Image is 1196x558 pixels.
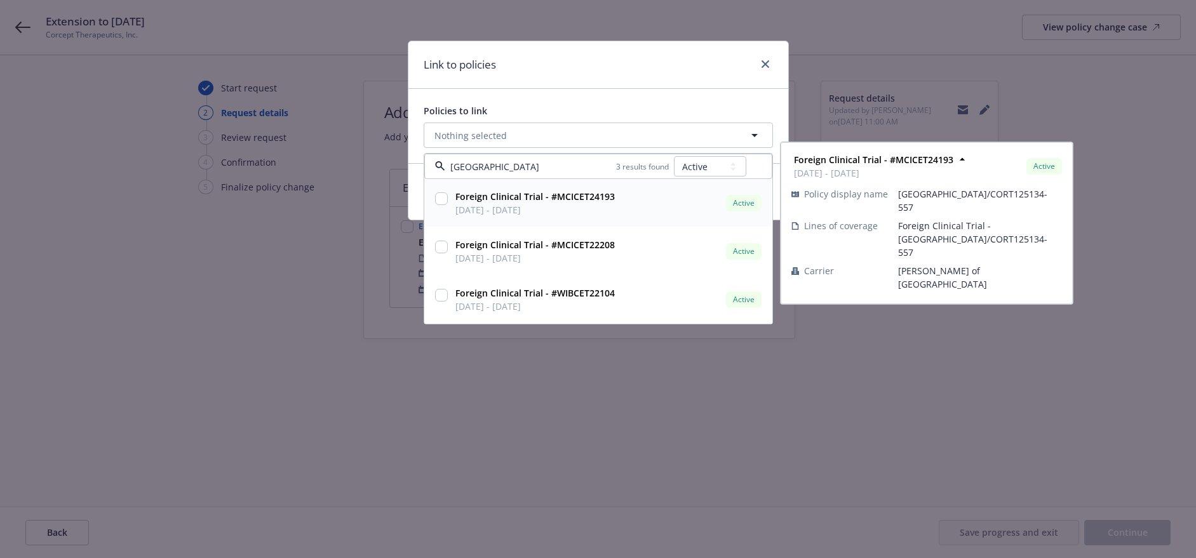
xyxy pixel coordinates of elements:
[445,160,616,173] input: Filter by keyword
[455,203,615,216] span: [DATE] - [DATE]
[434,129,507,142] span: Nothing selected
[794,166,953,180] span: [DATE] - [DATE]
[794,154,953,166] strong: Foreign Clinical Trial - #MCICET24193
[1031,161,1057,172] span: Active
[731,246,756,257] span: Active
[455,300,615,313] span: [DATE] - [DATE]
[898,264,1062,291] span: [PERSON_NAME] of [GEOGRAPHIC_DATA]
[455,251,615,265] span: [DATE] - [DATE]
[455,239,615,251] strong: Foreign Clinical Trial - #MCICET22208
[758,56,773,72] a: close
[731,294,756,305] span: Active
[424,105,487,117] span: Policies to link
[616,161,669,172] span: 3 results found
[424,123,773,148] button: Nothing selected
[455,287,615,299] strong: Foreign Clinical Trial - #WIBCET22104
[898,219,1062,259] span: Foreign Clinical Trial - [GEOGRAPHIC_DATA]/CORT125134-557
[424,56,496,73] h1: Link to policies
[731,197,756,209] span: Active
[898,187,1062,214] span: [GEOGRAPHIC_DATA]/CORT125134-557
[455,190,615,203] strong: Foreign Clinical Trial - #MCICET24193
[804,264,834,277] span: Carrier
[804,219,878,232] span: Lines of coverage
[804,187,888,201] span: Policy display name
